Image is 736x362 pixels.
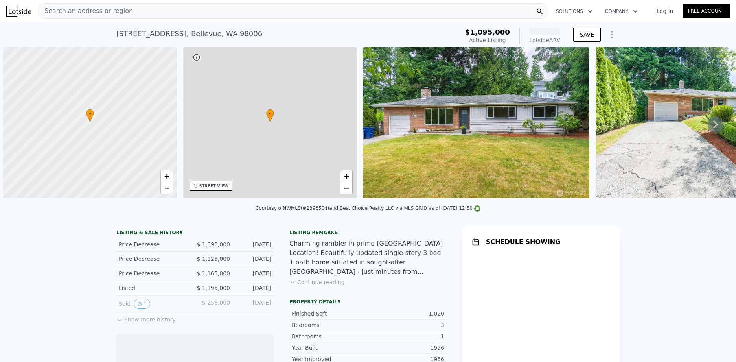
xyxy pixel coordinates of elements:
[289,299,447,305] div: Property details
[236,284,271,292] div: [DATE]
[199,183,229,189] div: STREET VIEW
[465,28,510,36] span: $1,095,000
[116,229,274,237] div: LISTING & SALE HISTORY
[289,239,447,277] div: Charming rambler in prime [GEOGRAPHIC_DATA] Location! Beautifully updated single-story 3 bed 1 ba...
[599,4,644,18] button: Company
[363,47,589,198] img: Sale: 149636938 Parcel: 98239223
[486,237,560,247] h1: SCHEDULE SHOWING
[550,4,599,18] button: Solutions
[197,241,230,247] span: $ 1,095,000
[134,299,150,309] button: View historical data
[292,344,368,352] div: Year Built
[266,110,274,117] span: •
[368,310,444,318] div: 1,020
[292,332,368,340] div: Bathrooms
[340,182,352,194] a: Zoom out
[119,255,189,263] div: Price Decrease
[86,109,94,123] div: •
[266,109,274,123] div: •
[236,270,271,277] div: [DATE]
[202,299,230,306] span: $ 258,000
[344,183,349,193] span: −
[368,332,444,340] div: 1
[529,36,561,44] div: Lotside ARV
[119,299,189,309] div: Sold
[647,7,683,15] a: Log In
[469,37,506,43] span: Active Listing
[161,170,173,182] a: Zoom in
[236,255,271,263] div: [DATE]
[340,170,352,182] a: Zoom in
[573,28,601,42] button: SAVE
[197,270,230,277] span: $ 1,165,000
[368,321,444,329] div: 3
[6,6,31,17] img: Lotside
[86,110,94,117] span: •
[119,284,189,292] div: Listed
[119,240,189,248] div: Price Decrease
[289,229,447,236] div: Listing remarks
[289,278,345,286] button: Continue reading
[197,256,230,262] span: $ 1,125,000
[197,285,230,291] span: $ 1,195,000
[161,182,173,194] a: Zoom out
[292,310,368,318] div: Finished Sqft
[164,171,169,181] span: +
[683,4,730,18] a: Free Account
[292,321,368,329] div: Bedrooms
[256,205,480,211] div: Courtesy of NWMLS (#2396504) and Best Choice Realty LLC via MLS GRID as of [DATE] 12:50
[368,344,444,352] div: 1956
[474,205,480,212] img: NWMLS Logo
[236,240,271,248] div: [DATE]
[236,299,271,309] div: [DATE]
[116,28,262,39] div: [STREET_ADDRESS] , Bellevue , WA 98006
[119,270,189,277] div: Price Decrease
[164,183,169,193] span: −
[116,312,176,323] button: Show more history
[344,171,349,181] span: +
[604,27,620,42] button: Show Options
[38,6,133,16] span: Search an address or region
